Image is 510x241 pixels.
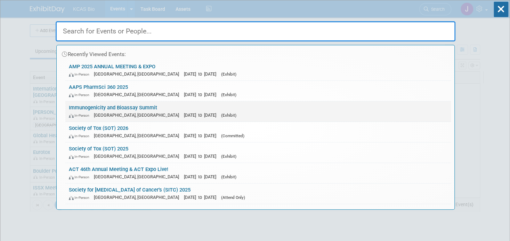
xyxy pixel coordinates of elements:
[94,133,183,138] span: [GEOGRAPHIC_DATA], [GEOGRAPHIC_DATA]
[69,93,92,97] span: In-Person
[65,101,451,122] a: Immunogenicity and Bioassay Summit In-Person [GEOGRAPHIC_DATA], [GEOGRAPHIC_DATA] [DATE] to [DATE...
[184,174,220,179] span: [DATE] to [DATE]
[94,92,183,97] span: [GEOGRAPHIC_DATA], [GEOGRAPHIC_DATA]
[65,60,451,80] a: AMP 2025 ANNUAL MEETING & EXPO In-Person [GEOGRAPHIC_DATA], [GEOGRAPHIC_DATA] [DATE] to [DATE] (E...
[69,113,92,118] span: In-Person
[69,195,92,200] span: In-Person
[65,184,451,204] a: Society for [MEDICAL_DATA] of Cancer’s (SITC) 2025 In-Person [GEOGRAPHIC_DATA], [GEOGRAPHIC_DATA]...
[221,113,236,118] span: (Exhibit)
[94,195,183,200] span: [GEOGRAPHIC_DATA], [GEOGRAPHIC_DATA]
[65,163,451,183] a: ACT 46th Annual Meeting & ACT Expo Live! In-Person [GEOGRAPHIC_DATA], [GEOGRAPHIC_DATA] [DATE] to...
[184,71,220,77] span: [DATE] to [DATE]
[221,174,236,179] span: (Exhibit)
[184,154,220,159] span: [DATE] to [DATE]
[94,71,183,77] span: [GEOGRAPHIC_DATA], [GEOGRAPHIC_DATA]
[69,175,92,179] span: In-Person
[221,195,245,200] span: (Attend Only)
[69,134,92,138] span: In-Person
[69,72,92,77] span: In-Person
[184,112,220,118] span: [DATE] to [DATE]
[184,195,220,200] span: [DATE] to [DATE]
[184,92,220,97] span: [DATE] to [DATE]
[65,122,451,142] a: Society of Tox (SOT) 2026 In-Person [GEOGRAPHIC_DATA], [GEOGRAPHIC_DATA] [DATE] to [DATE] (Commit...
[221,72,236,77] span: (Exhibit)
[94,154,183,159] span: [GEOGRAPHIC_DATA], [GEOGRAPHIC_DATA]
[60,45,451,60] div: Recently Viewed Events:
[94,112,183,118] span: [GEOGRAPHIC_DATA], [GEOGRAPHIC_DATA]
[221,133,244,138] span: (Committed)
[221,154,236,159] span: (Exhibit)
[65,142,451,163] a: Society of Tox (SOT) 2025 In-Person [GEOGRAPHIC_DATA], [GEOGRAPHIC_DATA] [DATE] to [DATE] (Exhibit)
[56,21,455,41] input: Search for Events or People...
[69,154,92,159] span: In-Person
[221,92,236,97] span: (Exhibit)
[184,133,220,138] span: [DATE] to [DATE]
[94,174,183,179] span: [GEOGRAPHIC_DATA], [GEOGRAPHIC_DATA]
[65,81,451,101] a: AAPS PharmSci 360 2025 In-Person [GEOGRAPHIC_DATA], [GEOGRAPHIC_DATA] [DATE] to [DATE] (Exhibit)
